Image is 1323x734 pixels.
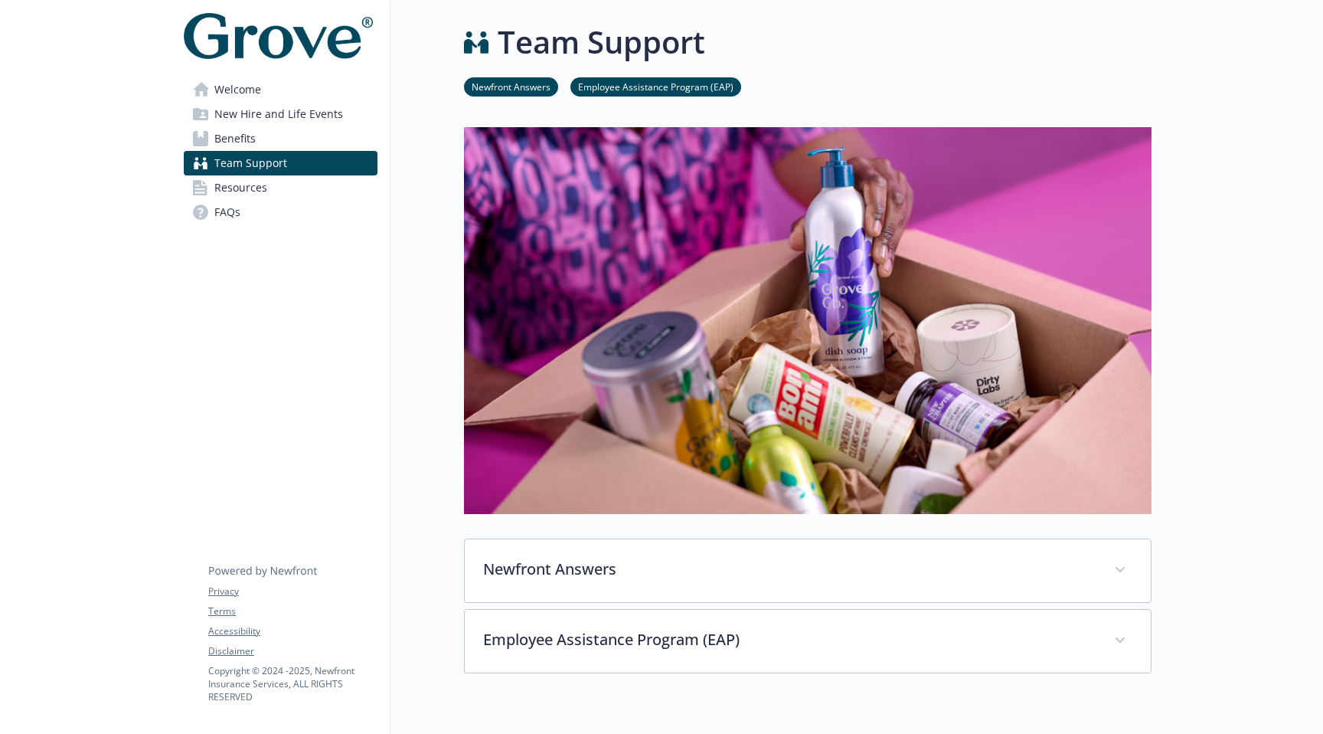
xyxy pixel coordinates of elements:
[465,610,1151,673] div: Employee Assistance Program (EAP)
[214,200,240,224] span: FAQs
[208,585,377,598] a: Privacy
[498,19,705,65] h1: Team Support
[214,175,267,200] span: Resources
[570,79,741,93] a: Employee Assistance Program (EAP)
[184,77,377,102] a: Welcome
[208,664,377,703] p: Copyright © 2024 - 2025 , Newfront Insurance Services, ALL RIGHTS RESERVED
[184,151,377,175] a: Team Support
[214,151,287,175] span: Team Support
[208,605,377,618] a: Terms
[184,126,377,151] a: Benefits
[483,628,1096,651] p: Employee Assistance Program (EAP)
[184,200,377,224] a: FAQs
[214,77,261,102] span: Welcome
[208,644,377,658] a: Disclaimer
[214,102,343,126] span: New Hire and Life Events
[184,175,377,200] a: Resources
[214,126,256,151] span: Benefits
[465,539,1151,602] div: Newfront Answers
[483,558,1096,581] p: Newfront Answers
[464,79,558,93] a: Newfront Answers
[464,127,1151,514] img: team support page banner
[184,102,377,126] a: New Hire and Life Events
[208,624,377,638] a: Accessibility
